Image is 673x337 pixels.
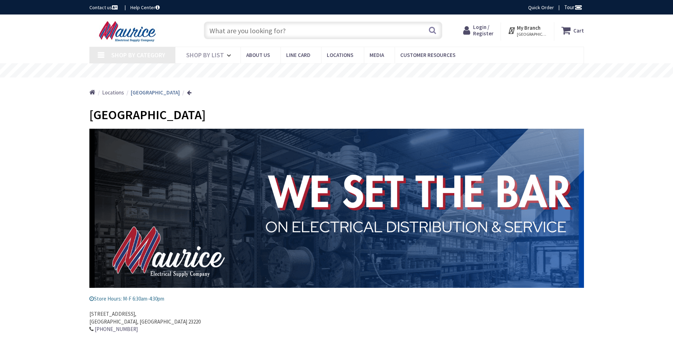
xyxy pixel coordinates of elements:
span: Shop By Category [111,51,165,59]
span: About us [246,52,270,58]
rs-layer: Free Same Day Pickup at 15 Locations [272,67,402,75]
span: Media [370,52,384,58]
a: [PHONE_NUMBER] [95,325,138,333]
span: [GEOGRAPHIC_DATA], [GEOGRAPHIC_DATA] [517,31,547,37]
span: Line Card [286,52,311,58]
a: Locations [102,89,124,96]
a: Help Center [130,4,160,11]
input: What are you looking for? [204,22,442,39]
div: My Branch [GEOGRAPHIC_DATA], [GEOGRAPHIC_DATA] [508,24,547,37]
strong: My Branch [517,24,541,31]
address: [STREET_ADDRESS], [GEOGRAPHIC_DATA], [GEOGRAPHIC_DATA] 23220 [89,303,584,333]
strong: Cart [573,24,584,37]
span: Login / Register [473,24,494,37]
strong: [GEOGRAPHIC_DATA] [131,89,180,96]
span: [GEOGRAPHIC_DATA] [89,107,206,123]
img: Maurice Electrical Supply Company [89,21,167,42]
a: Cart [561,24,584,37]
img: 1_1.png [89,129,584,290]
span: Store Hours: M-F 6:30am-4:30pm [89,295,164,302]
a: Contact us [89,4,119,11]
span: Shop By List [186,51,224,59]
a: Login / Register [463,24,494,37]
span: Locations [327,52,353,58]
a: Quick Order [528,4,554,11]
span: Tour [564,4,582,11]
span: Customer Resources [400,52,455,58]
